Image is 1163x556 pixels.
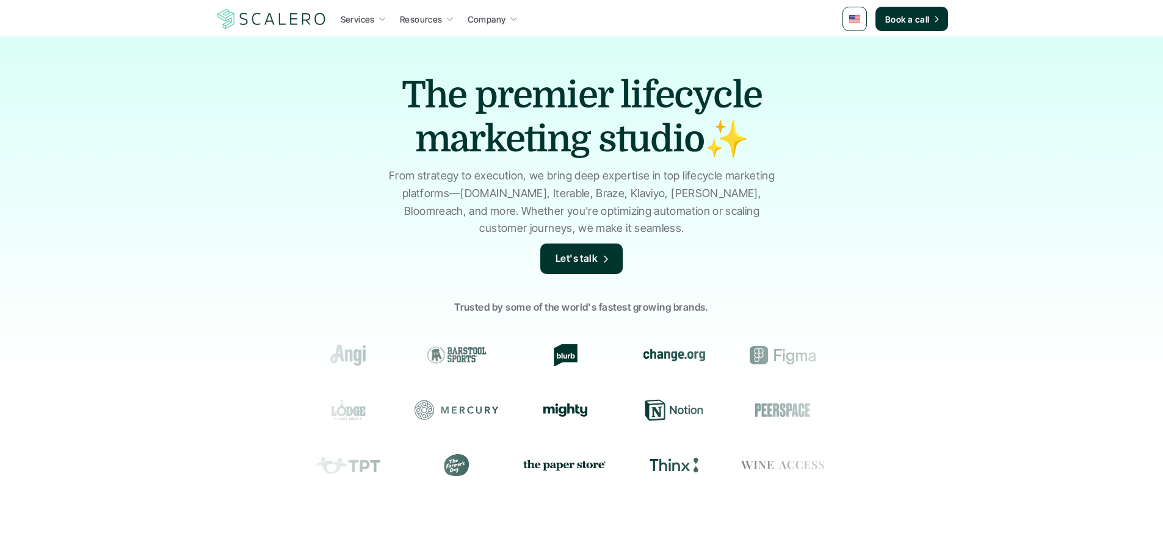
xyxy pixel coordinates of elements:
[885,13,930,26] p: Book a call
[383,167,780,237] p: From strategy to execution, we bring deep expertise in top lifecycle marketing platforms—[DOMAIN_...
[400,13,443,26] p: Resources
[341,13,375,26] p: Services
[468,13,506,26] p: Company
[216,8,328,30] a: Scalero company logotype
[875,7,948,31] a: Book a call
[556,251,598,267] p: Let's talk
[216,7,328,31] img: Scalero company logotype
[540,244,623,274] a: Let's talk
[368,73,795,161] h1: The premier lifecycle marketing studio✨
